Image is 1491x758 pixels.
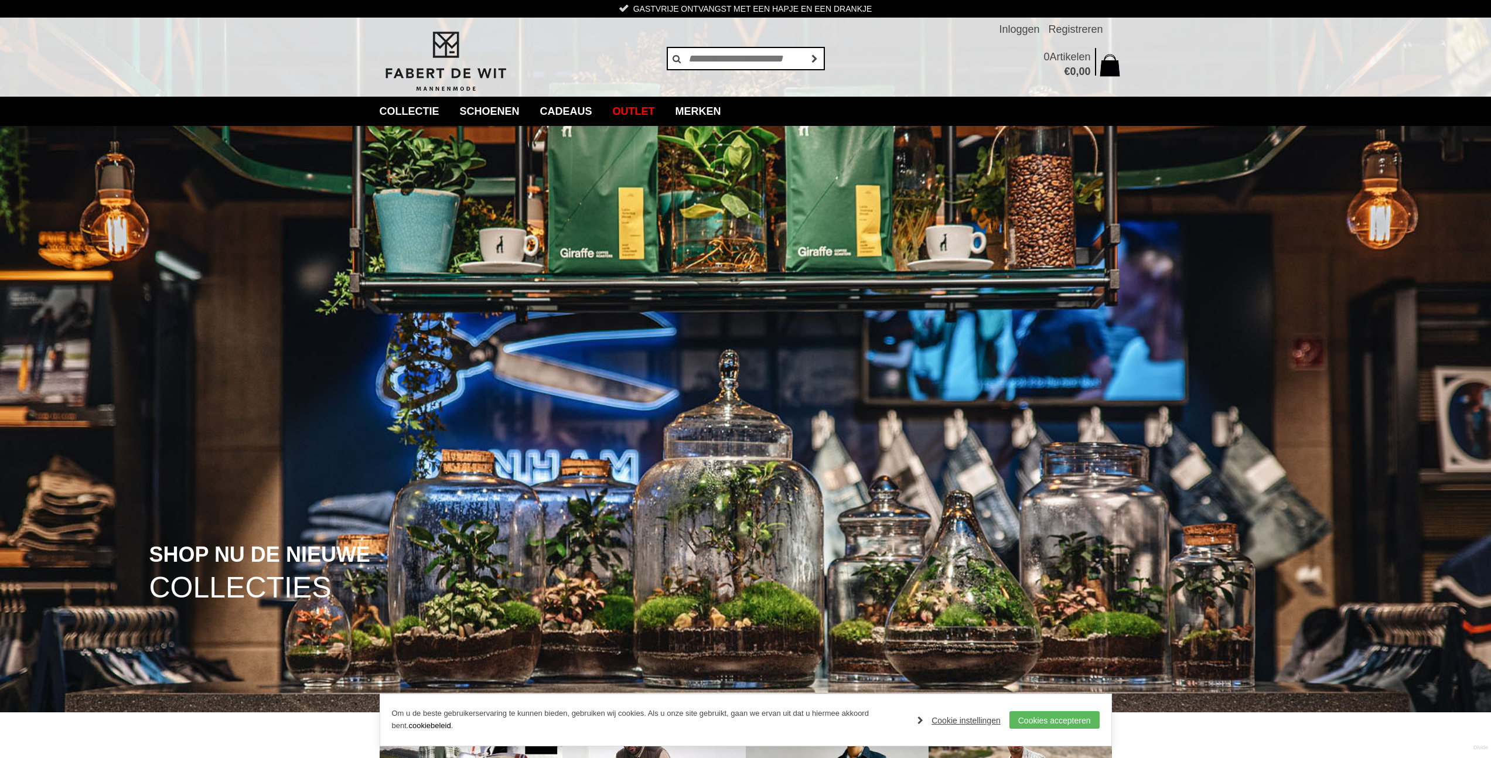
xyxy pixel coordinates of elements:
[1473,740,1488,755] a: Divide
[1009,711,1100,729] a: Cookies accepteren
[1079,66,1090,77] span: 00
[531,97,601,126] a: Cadeaus
[1043,51,1049,63] span: 0
[371,97,448,126] a: collectie
[408,721,451,730] a: cookiebeleid
[667,97,730,126] a: Merken
[1048,18,1103,41] a: Registreren
[380,30,511,93] img: Fabert de Wit
[149,573,332,603] span: COLLECTIES
[149,544,370,566] span: SHOP NU DE NIEUWE
[1049,51,1090,63] span: Artikelen
[917,712,1001,729] a: Cookie instellingen
[392,708,906,732] p: Om u de beste gebruikerservaring te kunnen bieden, gebruiken wij cookies. Als u onze site gebruik...
[1076,66,1079,77] span: ,
[451,97,528,126] a: Schoenen
[1064,66,1070,77] span: €
[1070,66,1076,77] span: 0
[604,97,664,126] a: Outlet
[999,18,1039,41] a: Inloggen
